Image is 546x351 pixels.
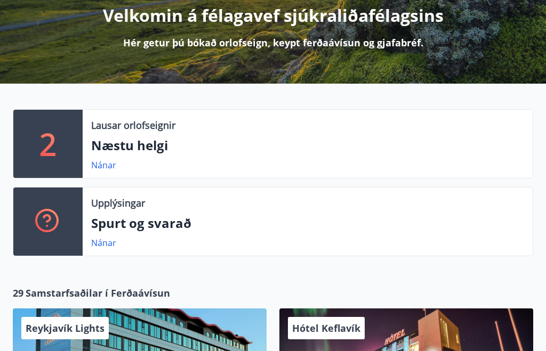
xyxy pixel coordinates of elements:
[39,124,57,164] p: 2
[26,286,170,300] span: Samstarfsaðilar í Ferðaávísun
[91,196,145,210] p: Upplýsingar
[91,237,116,249] a: Nánar
[91,118,175,132] p: Lausar orlofseignir
[91,136,524,154] p: Næstu helgi
[26,322,105,334] span: Reykjavík Lights
[91,159,116,171] a: Nánar
[103,4,444,27] p: Velkomin á félagavef sjúkraliðafélagsins
[13,286,23,300] span: 29
[123,36,423,50] p: Hér getur þú bókað orlofseign, keypt ferðaávísun og gjafabréf.
[292,322,360,334] span: Hótel Keflavík
[91,214,524,232] p: Spurt og svarað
